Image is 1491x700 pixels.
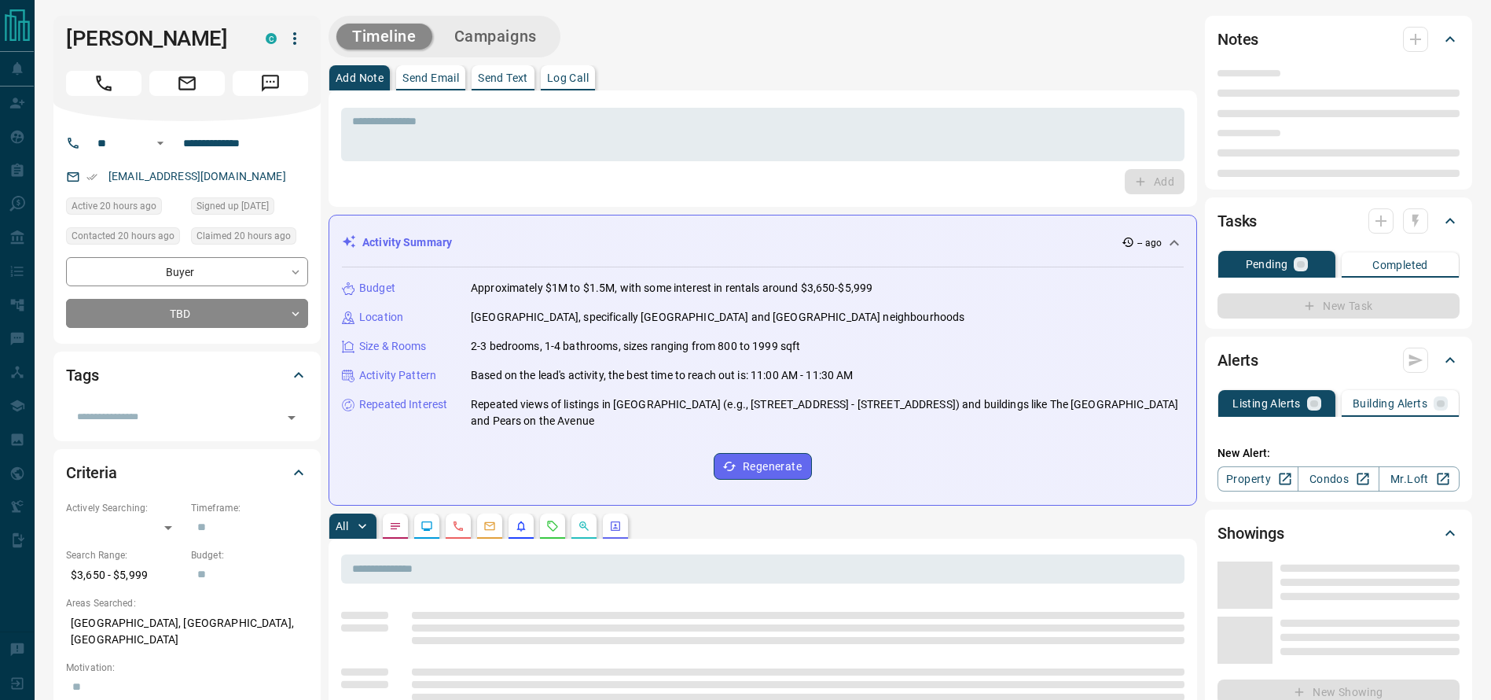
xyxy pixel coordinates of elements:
h2: Notes [1217,27,1258,52]
button: Open [281,407,303,429]
div: Mon Sep 15 2025 [66,197,183,219]
button: Campaigns [439,24,553,50]
svg: Emails [483,520,496,532]
p: New Alert: [1217,445,1460,462]
button: Open [151,134,170,153]
p: Budget: [191,548,308,562]
p: Approximately $1M to $1.5M, with some interest in rentals around $3,650-$5,999 [471,280,872,297]
h2: Criteria [66,460,117,485]
div: Notes [1217,20,1460,58]
p: Motivation: [66,661,308,675]
p: Based on the lead's activity, the best time to reach out is: 11:00 AM - 11:30 AM [471,367,854,384]
p: $3,650 - $5,999 [66,562,183,588]
p: Budget [359,280,395,297]
span: Call [66,71,141,96]
div: Showings [1217,514,1460,552]
h2: Tasks [1217,208,1257,234]
span: Claimed 20 hours ago [196,228,291,244]
p: Actively Searching: [66,501,183,515]
h2: Showings [1217,521,1284,546]
span: Contacted 20 hours ago [72,228,174,244]
svg: Agent Actions [609,520,622,532]
p: Repeated views of listings in [GEOGRAPHIC_DATA] (e.g., [STREET_ADDRESS] - [STREET_ADDRESS]) and b... [471,396,1184,429]
p: Areas Searched: [66,596,308,610]
button: Timeline [336,24,432,50]
p: Send Text [478,72,528,83]
p: 2-3 bedrooms, 1-4 bathrooms, sizes ranging from 800 to 1999 sqft [471,338,800,355]
a: Mr.Loft [1379,466,1460,492]
span: Active 20 hours ago [72,198,156,214]
span: Email [149,71,225,96]
a: [EMAIL_ADDRESS][DOMAIN_NAME] [108,170,286,182]
p: [GEOGRAPHIC_DATA], [GEOGRAPHIC_DATA], [GEOGRAPHIC_DATA] [66,610,308,653]
span: Signed up [DATE] [196,198,269,214]
div: Activity Summary-- ago [342,228,1184,257]
div: Tasks [1217,202,1460,240]
h2: Alerts [1217,348,1258,373]
h2: Tags [66,363,98,388]
svg: Lead Browsing Activity [420,520,433,532]
button: Regenerate [714,453,812,480]
svg: Opportunities [578,520,590,532]
p: Search Range: [66,548,183,562]
div: Mon Sep 15 2025 [66,227,183,249]
div: Fri Aug 15 2025 [191,197,308,219]
p: Completed [1372,260,1428,271]
div: Tags [66,356,308,394]
span: Message [233,71,308,96]
a: Property [1217,466,1298,492]
p: Send Email [402,72,459,83]
p: [GEOGRAPHIC_DATA], specifically [GEOGRAPHIC_DATA] and [GEOGRAPHIC_DATA] neighbourhoods [471,309,964,326]
svg: Email Verified [86,171,97,182]
div: Buyer [66,257,308,286]
p: All [336,521,348,532]
p: Pending [1246,259,1288,270]
p: Building Alerts [1353,398,1427,409]
p: Log Call [547,72,589,83]
p: Activity Pattern [359,367,436,384]
p: Location [359,309,403,326]
p: Size & Rooms [359,338,427,355]
div: Mon Sep 15 2025 [191,227,308,249]
div: TBD [66,299,308,328]
p: Add Note [336,72,384,83]
p: Timeframe: [191,501,308,515]
div: Criteria [66,454,308,492]
svg: Notes [389,520,402,532]
p: Listing Alerts [1232,398,1301,409]
svg: Listing Alerts [515,520,527,532]
svg: Requests [546,520,559,532]
a: Condos [1298,466,1379,492]
p: Activity Summary [362,234,452,251]
div: Alerts [1217,341,1460,379]
h1: [PERSON_NAME] [66,26,242,51]
svg: Calls [452,520,465,532]
p: Repeated Interest [359,396,447,413]
div: condos.ca [266,33,277,44]
p: -- ago [1137,236,1162,250]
